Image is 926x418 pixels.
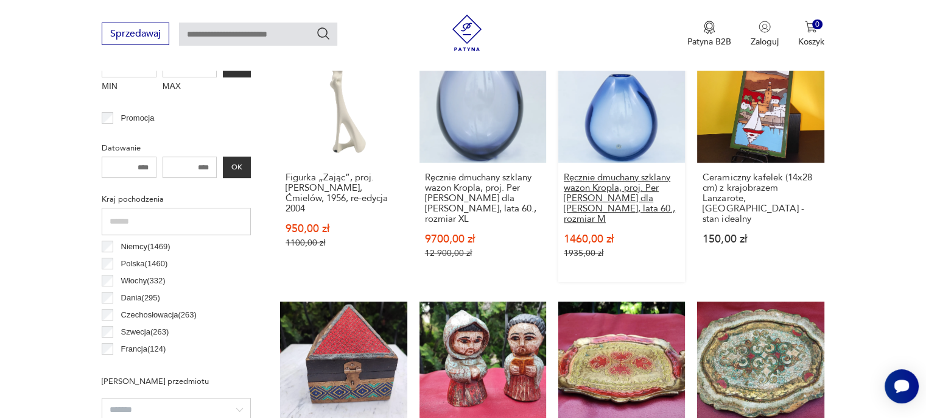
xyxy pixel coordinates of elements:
[805,21,817,33] img: Ikona koszyka
[558,36,685,282] a: SaleKlasykRęcznie dmuchany szklany wazon Kropla, proj. Per Lütken dla Holmegaard, lata 60., rozmi...
[286,224,401,234] p: 950,00 zł
[102,193,251,206] p: Kraj pochodzenia
[102,141,251,155] p: Datowanie
[121,325,169,339] p: Szwecja ( 263 )
[286,172,401,214] h3: Figurka „Zając”, proj. [PERSON_NAME], Ćmielów, 1956, re-edycja 2004
[102,77,156,97] label: MIN
[121,308,197,322] p: Czechosłowacja ( 263 )
[102,30,169,39] a: Sprzedawaj
[163,77,217,97] label: MAX
[697,36,824,282] a: Ceramiczny kafelek (14x28 cm) z krajobrazem Lanzarote, Hiszpania - stan idealnyCeramiczny kafelek...
[316,26,331,41] button: Szukaj
[798,36,824,48] p: Koszyk
[223,157,251,178] button: OK
[564,234,679,244] p: 1460,00 zł
[286,238,401,248] p: 1100,00 zł
[449,15,485,51] img: Patyna - sklep z meblami i dekoracjami vintage
[121,291,160,305] p: Dania ( 295 )
[121,360,222,373] p: [GEOGRAPHIC_DATA] ( 101 )
[751,36,779,48] p: Zaloguj
[121,342,166,356] p: Francja ( 124 )
[102,23,169,45] button: Sprzedawaj
[798,21,824,48] button: 0Koszyk
[703,234,818,244] p: 150,00 zł
[687,21,731,48] a: Ikona medaluPatyna B2B
[121,112,155,125] p: Promocja
[885,369,919,403] iframe: Smartsupp widget button
[419,36,546,282] a: SaleKlasykRęcznie dmuchany szklany wazon Kropla, proj. Per Lütken dla Holmegaard, lata 60., rozmi...
[703,172,818,224] h3: Ceramiczny kafelek (14x28 cm) z krajobrazem Lanzarote, [GEOGRAPHIC_DATA] - stan idealny
[121,274,166,288] p: Włochy ( 332 )
[751,21,779,48] button: Zaloguj
[564,248,679,258] p: 1935,00 zł
[121,257,168,271] p: Polska ( 1460 )
[812,19,823,30] div: 0
[280,36,407,282] a: SaleKlasykFigurka „Zając”, proj. Mieczysław Naruszewicz, Ćmielów, 1956, re-edycja 2004Figurka „Za...
[425,172,541,224] h3: Ręcznie dmuchany szklany wazon Kropla, proj. Per [PERSON_NAME] dla [PERSON_NAME], lata 60., rozmi...
[759,21,771,33] img: Ikonka użytkownika
[425,234,541,244] p: 9700,00 zł
[425,248,541,258] p: 12 900,00 zł
[121,240,170,253] p: Niemcy ( 1469 )
[564,172,679,224] h3: Ręcznie dmuchany szklany wazon Kropla, proj. Per [PERSON_NAME] dla [PERSON_NAME], lata 60., rozmi...
[703,21,715,34] img: Ikona medalu
[687,21,731,48] button: Patyna B2B
[102,375,251,388] p: [PERSON_NAME] przedmiotu
[687,36,731,48] p: Patyna B2B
